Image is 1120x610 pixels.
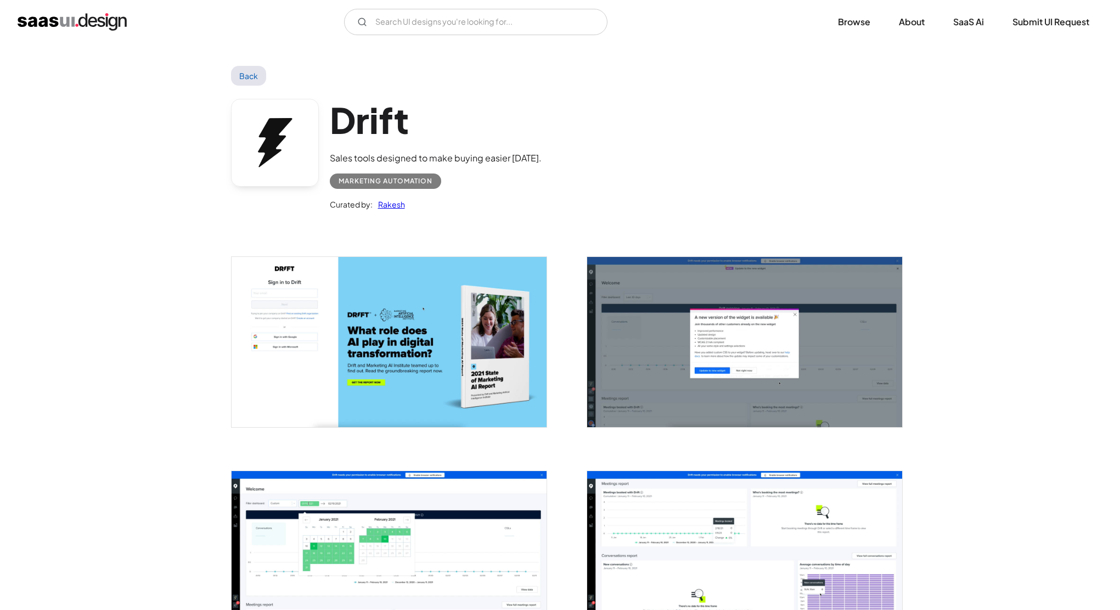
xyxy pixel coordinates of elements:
a: SaaS Ai [940,10,997,34]
a: About [886,10,938,34]
input: Search UI designs you're looking for... [344,9,607,35]
div: Marketing Automation [339,175,432,188]
a: Submit UI Request [999,10,1102,34]
img: 6024a3a959ded6b9dce20743_Drift%20Sign%20in.jpg [232,257,547,427]
a: Browse [825,10,883,34]
div: Curated by: [330,198,373,211]
img: 6024a3a96bb9cb829832ee0a_Drift%20welcome%20screen%20wit%20a%20new%20update%20modal.jpg [587,257,902,427]
a: open lightbox [587,257,902,427]
h1: Drift [330,99,542,141]
a: open lightbox [232,257,547,427]
form: Email Form [344,9,607,35]
a: Rakesh [373,198,405,211]
a: home [18,13,127,31]
a: Back [231,66,267,86]
div: Sales tools designed to make buying easier [DATE]. [330,152,542,165]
